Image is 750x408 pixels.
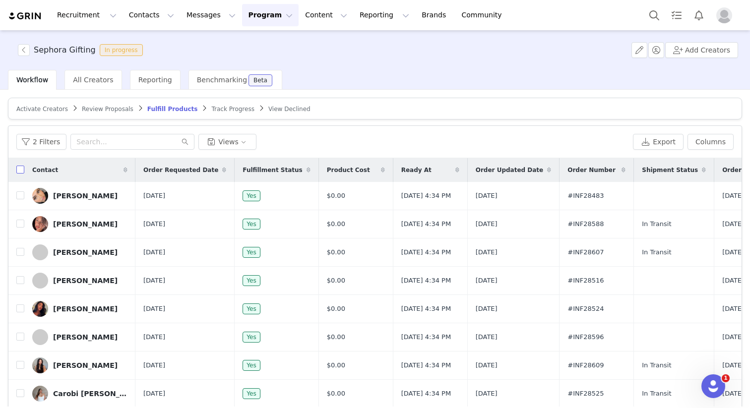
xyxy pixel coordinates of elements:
span: [DATE] [143,247,165,257]
div: Carobi [PERSON_NAME] [53,390,127,398]
button: Contacts [123,4,180,26]
span: Product Cost [327,166,370,175]
span: [DATE] 4:34 PM [401,304,451,314]
iframe: Intercom live chat [701,374,725,398]
span: Yes [243,190,260,201]
i: icon: search [182,138,188,145]
a: [PERSON_NAME] [32,301,127,317]
span: [DATE] 4:34 PM [401,247,451,257]
span: [DATE] 4:34 PM [401,219,451,229]
span: Yes [243,247,260,258]
span: $0.00 [327,219,345,229]
h3: Sephora Gifting [34,44,96,56]
a: [PERSON_NAME] [32,329,127,345]
span: [DATE] 4:34 PM [401,360,451,370]
div: Beta [253,77,267,83]
span: Review Proposals [82,106,133,113]
button: Reporting [354,4,415,26]
div: [PERSON_NAME] [53,220,118,228]
a: [PERSON_NAME] [32,273,127,289]
button: Add Creators [665,42,738,58]
span: [DATE] [476,389,498,399]
img: dda11543-6a56-42e7-92ea-c61636b7f239.jpg [32,301,48,317]
span: [DATE] [476,276,498,286]
a: Brands [416,4,455,26]
input: Search... [70,134,194,150]
span: [DATE] [143,389,165,399]
span: [DATE] [143,360,165,370]
span: [DATE] [143,304,165,314]
div: [PERSON_NAME] [53,305,118,313]
span: #INF28516 [567,276,604,286]
span: $0.00 [327,247,345,257]
span: [DATE] [143,219,165,229]
span: $0.00 [327,389,345,399]
span: #INF28596 [567,332,604,342]
span: Track Progress [211,106,254,113]
span: #INF28524 [567,304,604,314]
span: #INF28588 [567,219,604,229]
span: #INF28609 [567,360,604,370]
span: Yes [243,219,260,230]
span: #INF28525 [567,389,604,399]
div: [PERSON_NAME] [53,192,118,200]
img: grin logo [8,11,43,21]
span: $0.00 [327,276,345,286]
span: Order Number [567,166,616,175]
span: View Declined [268,106,311,113]
button: Program [242,4,299,26]
span: Yes [243,360,260,371]
span: $0.00 [327,360,345,370]
button: Columns [687,134,734,150]
span: $0.00 [327,191,345,201]
span: [DATE] 4:34 PM [401,389,451,399]
img: c9d9b9a2-0413-4f5c-b326-92b5b5fda687.jpg [32,216,48,232]
span: Benchmarking [197,76,247,84]
span: In progress [100,44,143,56]
span: [DATE] [476,332,498,342]
span: Ready At [401,166,432,175]
button: Recruitment [51,4,123,26]
span: $0.00 [327,304,345,314]
span: [DATE] [143,191,165,201]
span: Order Updated Date [476,166,544,175]
a: Carobi [PERSON_NAME] [32,386,127,402]
span: [DATE] [476,360,498,370]
span: [object Object] [18,44,147,56]
img: placeholder-profile.jpg [716,7,732,23]
a: Tasks [666,4,687,26]
span: Order Requested Date [143,166,218,175]
button: Views [198,134,256,150]
span: [DATE] 4:34 PM [401,276,451,286]
img: bb7a5a0a-cb91-47f7-822b-baa23b1f46dc.jpg [32,188,48,204]
span: [DATE] [476,247,498,257]
span: $0.00 [327,332,345,342]
img: 0b0dbbd6-57a8-4c7c-9429-47470a02f629.jpg [32,357,48,373]
div: [PERSON_NAME] [53,248,118,256]
button: Notifications [688,4,710,26]
img: f4629250-89f1-40fa-8d7e-cbcace84dd13--s.jpg [32,386,48,402]
button: Messages [181,4,242,26]
a: [PERSON_NAME] [32,357,127,373]
span: Yes [243,275,260,286]
button: Search [643,4,665,26]
span: [DATE] 4:34 PM [401,191,451,201]
span: [DATE] [143,332,165,342]
div: [PERSON_NAME] [53,277,118,285]
span: [DATE] [476,304,498,314]
a: [PERSON_NAME] [32,216,127,232]
span: 1 [722,374,730,382]
span: Yes [243,332,260,343]
span: Fulfill Products [147,106,198,113]
span: [DATE] [143,276,165,286]
button: Export [633,134,684,150]
span: Reporting [138,76,172,84]
span: [DATE] [476,191,498,201]
button: Content [299,4,353,26]
span: All Creators [73,76,113,84]
span: #INF28483 [567,191,604,201]
span: Activate Creators [16,106,68,113]
span: Contact [32,166,58,175]
a: [PERSON_NAME] [32,188,127,204]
